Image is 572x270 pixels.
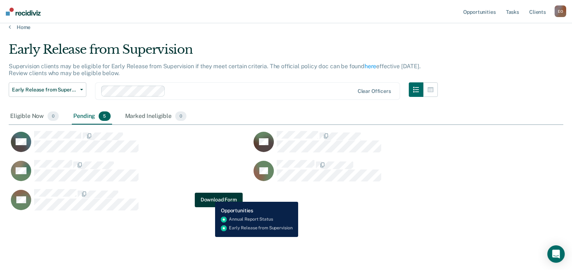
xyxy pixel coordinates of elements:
[555,5,566,17] div: E O
[9,82,86,97] button: Early Release from Supervision
[72,109,112,124] div: Pending5
[48,111,59,121] span: 0
[9,24,563,30] a: Home
[365,63,376,70] a: here
[555,5,566,17] button: EO
[9,109,60,124] div: Eligible Now0
[9,160,251,189] div: CaseloadOpportunityCell-04418407
[195,192,243,207] button: Download Form
[12,87,77,93] span: Early Release from Supervision
[9,63,421,77] p: Supervision clients may be eligible for Early Release from Supervision if they meet certain crite...
[99,111,110,121] span: 5
[195,192,243,207] a: Navigate to form link
[9,189,251,218] div: CaseloadOpportunityCell-02810859
[6,8,41,16] img: Recidiviz
[124,109,188,124] div: Marked Ineligible0
[251,131,494,160] div: CaseloadOpportunityCell-06576729
[547,245,565,263] div: Open Intercom Messenger
[251,160,494,189] div: CaseloadOpportunityCell-17179128
[9,42,438,63] div: Early Release from Supervision
[358,88,391,94] div: Clear officers
[175,111,186,121] span: 0
[9,131,251,160] div: CaseloadOpportunityCell-06758910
